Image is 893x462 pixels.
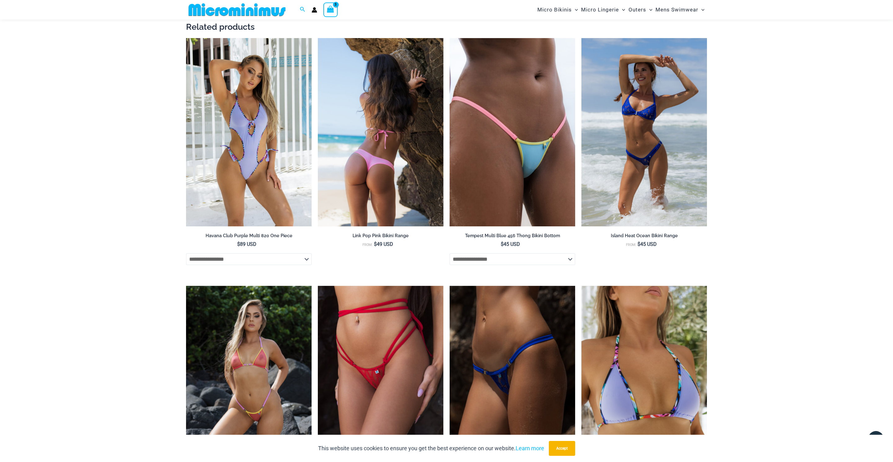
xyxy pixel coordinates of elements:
h2: Havana Club Purple Multi 820 One Piece [186,233,312,239]
span: Outers [629,2,646,18]
a: View Shopping Cart, 3 items [323,2,338,17]
bdi: 89 USD [237,241,256,247]
bdi: 45 USD [638,241,657,247]
span: From: [626,243,636,247]
span: $ [501,241,504,247]
a: Island Heat Ocean Bikini Range [581,233,707,241]
span: Micro Bikinis [537,2,572,18]
a: OutersMenu ToggleMenu Toggle [627,2,654,18]
span: Micro Lingerie [581,2,619,18]
h2: Related products [186,21,707,32]
img: Island Heat Ocean 359 Top 439 Bottom 01 [581,38,707,226]
a: Mens SwimwearMenu ToggleMenu Toggle [654,2,706,18]
a: Havana Club Purple Multi 820 One Piece 01Havana Club Purple Multi 820 One Piece 03Havana Club Pur... [186,38,312,226]
span: Menu Toggle [572,2,578,18]
a: Search icon link [300,6,305,14]
a: Learn more [516,445,544,451]
a: Micro BikinisMenu ToggleMenu Toggle [536,2,580,18]
a: Island Heat Ocean 359 Top 439 Bottom 01Island Heat Ocean 359 Top 439 Bottom 04Island Heat Ocean 3... [581,38,707,226]
bdi: 45 USD [501,241,520,247]
a: Tempest Multi Blue 456 Bottom 01Tempest Multi Blue 312 Top 456 Bottom 07Tempest Multi Blue 312 To... [450,38,575,226]
h2: Link Pop Pink Bikini Range [318,233,443,239]
span: $ [374,241,377,247]
img: Link Pop Pink 3070 Top 4955 Bottom 02 [318,38,443,226]
span: Menu Toggle [646,2,652,18]
img: MM SHOP LOGO FLAT [186,3,288,17]
nav: Site Navigation [535,1,707,19]
h2: Island Heat Ocean Bikini Range [581,233,707,239]
p: This website uses cookies to ensure you get the best experience on our website. [318,444,544,453]
span: From: [362,243,372,247]
span: Mens Swimwear [655,2,698,18]
img: Tempest Multi Blue 456 Bottom 01 [450,38,575,226]
a: Account icon link [312,7,317,13]
h2: Tempest Multi Blue 456 Thong Bikini Bottom [450,233,575,239]
a: Link Pop Pink 3070 Top 4955 Bottom 01Link Pop Pink 3070 Top 4955 Bottom 02Link Pop Pink 3070 Top ... [318,38,443,226]
img: Havana Club Purple Multi 820 One Piece 01 [186,38,312,226]
span: Menu Toggle [619,2,625,18]
a: Link Pop Pink Bikini Range [318,233,443,241]
bdi: 49 USD [374,241,393,247]
span: $ [237,241,240,247]
a: Micro LingerieMenu ToggleMenu Toggle [580,2,627,18]
span: $ [638,241,640,247]
button: Accept [549,441,575,456]
span: Menu Toggle [698,2,704,18]
a: Havana Club Purple Multi 820 One Piece [186,233,312,241]
a: Tempest Multi Blue 456 Thong Bikini Bottom [450,233,575,241]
